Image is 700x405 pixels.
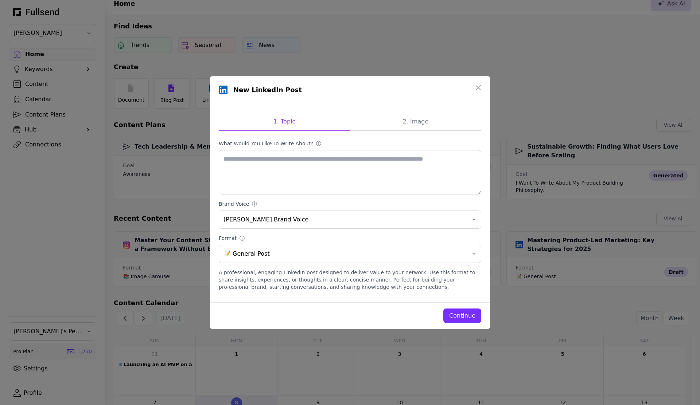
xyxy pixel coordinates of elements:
label: Brand Voice [219,200,481,208]
button: 1. Topic [219,113,350,131]
h1: New LinkedIn Post [233,85,302,95]
span: [PERSON_NAME] Brand Voice [223,215,466,224]
button: [PERSON_NAME] Brand Voice [219,211,481,229]
button: 2. Image [350,113,481,131]
span: 📝 General Post [223,249,466,258]
label: What would you like to write about? [219,140,481,147]
button: Continue [443,308,481,323]
div: ⓘ [240,235,246,242]
div: ⓘ [316,140,323,147]
div: Continue [449,311,475,320]
button: 📝 General Post [219,245,481,263]
label: Format [219,235,481,242]
div: ⓘ [252,200,258,208]
div: A professional, engaging LinkedIn post designed to deliver value to your network. Use this format... [219,269,481,291]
